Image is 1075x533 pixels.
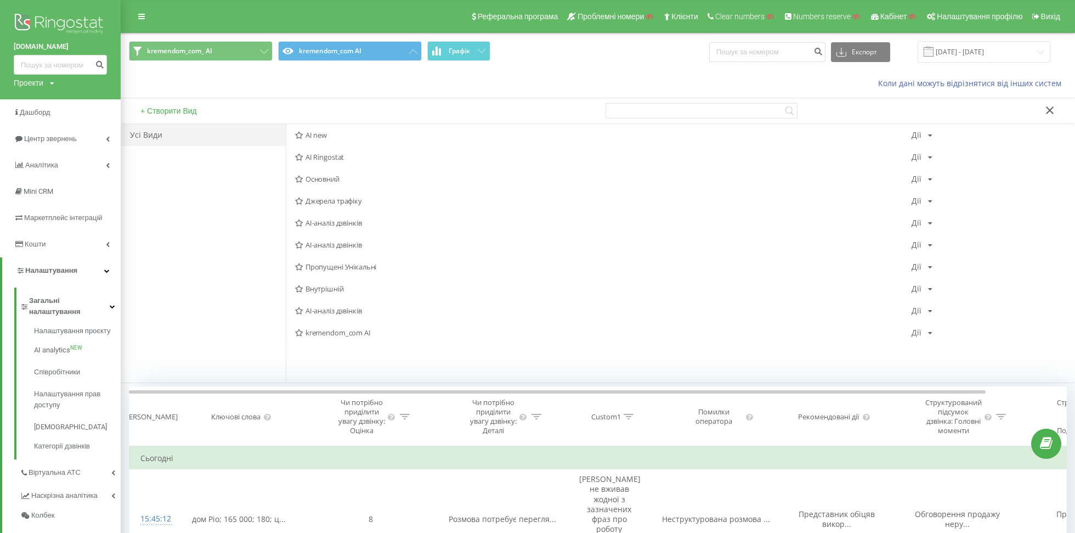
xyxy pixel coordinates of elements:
span: Графік [449,47,470,55]
span: Налаштування проєкту [34,326,110,336]
span: Налаштування профілю [937,12,1022,21]
span: Clear numbers [715,12,765,21]
div: Custom1 [591,412,621,422]
a: Налаштування [2,257,121,284]
div: Помилки оператора [684,407,743,426]
button: Графік [427,41,490,61]
a: [DOMAIN_NAME] [14,41,107,52]
span: Джерела трафіку [295,197,912,205]
span: Загальні налаштування [29,295,110,317]
span: Пропущені Унікальні [295,263,912,271]
span: Колбек [31,510,54,521]
span: Центр звернень [24,134,77,143]
a: Загальні налаштування [20,288,121,322]
div: Дії [912,153,921,161]
button: kremendom_com_ AI [129,41,273,61]
span: Наскрізна аналітика [31,490,98,501]
img: Ringostat logo [14,11,107,38]
span: Дашборд [20,108,50,116]
span: AI-аналіз дзвінків [295,219,912,227]
a: Віртуальна АТС [20,459,121,482]
span: Проблемні номери [578,12,644,21]
span: Вихід [1041,12,1060,21]
span: Основний [295,175,912,183]
span: Внутрішній [295,285,912,293]
span: AI new [295,131,912,139]
a: [DEMOGRAPHIC_DATA] [34,416,121,438]
div: 15:45:12 [140,508,162,530]
span: Налаштування прав доступу [34,389,115,411]
span: kremendom_com AI [295,329,912,336]
div: Дії [912,307,921,315]
div: Дії [912,131,921,139]
span: Реферальна програма [478,12,558,21]
span: Розмова потребує перегля... [449,514,556,524]
div: Ключові слова [211,412,261,422]
div: Дії [912,197,921,205]
button: kremendom_com AI [278,41,422,61]
div: Проекти [14,77,43,88]
span: дом Ріо; 165 000; 180; ц... [192,514,286,524]
span: Представник обіцяв викор... [799,509,875,529]
a: Наскрізна аналітика [20,482,121,506]
div: Дії [912,329,921,336]
span: Обговорення продажу неру... [915,509,1000,529]
span: Неструктурована розмова ... [662,514,770,524]
a: Колбек [20,506,121,525]
div: Дії [912,175,921,183]
div: Дії [912,285,921,293]
div: Дії [912,263,921,271]
div: [PERSON_NAME] [122,412,178,422]
span: AI-аналіз дзвінків [295,241,912,249]
button: Закрити [1042,105,1058,117]
a: Коли дані можуть відрізнятися вiд інших систем [878,78,1067,88]
span: Віртуальна АТС [29,467,81,478]
a: AI analyticsNEW [34,339,121,361]
span: Аналiтика [25,161,58,169]
span: Маркетплейс інтеграцій [24,214,103,222]
a: Категорії дзвінків [34,438,121,452]
span: Клієнти [671,12,698,21]
span: Кошти [25,240,46,248]
span: Категорії дзвінків [34,441,90,452]
span: Mini CRM [24,187,53,195]
div: Структурований підсумок дзвінка: Головні моменти [925,398,982,435]
span: Налаштування [25,266,77,274]
span: [DEMOGRAPHIC_DATA] [34,422,107,433]
span: AI Ringostat [295,153,912,161]
a: Співробітники [34,361,121,383]
span: kremendom_com_ AI [147,47,212,55]
span: Кабінет [880,12,907,21]
div: Дії [912,219,921,227]
div: Рекомендовані дії [798,412,859,422]
a: Налаштування прав доступу [34,383,121,416]
span: AI analytics [34,345,70,356]
input: Пошук за номером [14,55,107,75]
button: Експорт [831,42,890,62]
a: Налаштування проєкту [34,326,121,339]
div: Дії [912,241,921,249]
div: Усі Види [121,124,286,146]
span: Numbers reserve [793,12,851,21]
div: Чи потрібно приділити увагу дзвінку: Деталі [470,398,517,435]
div: Чи потрібно приділити увагу дзвінку: Оцінка [338,398,386,435]
span: AI-аналіз дзвінків [295,307,912,315]
input: Пошук за номером [709,42,825,62]
span: Співробітники [34,367,80,378]
button: + Створити Вид [137,106,200,116]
